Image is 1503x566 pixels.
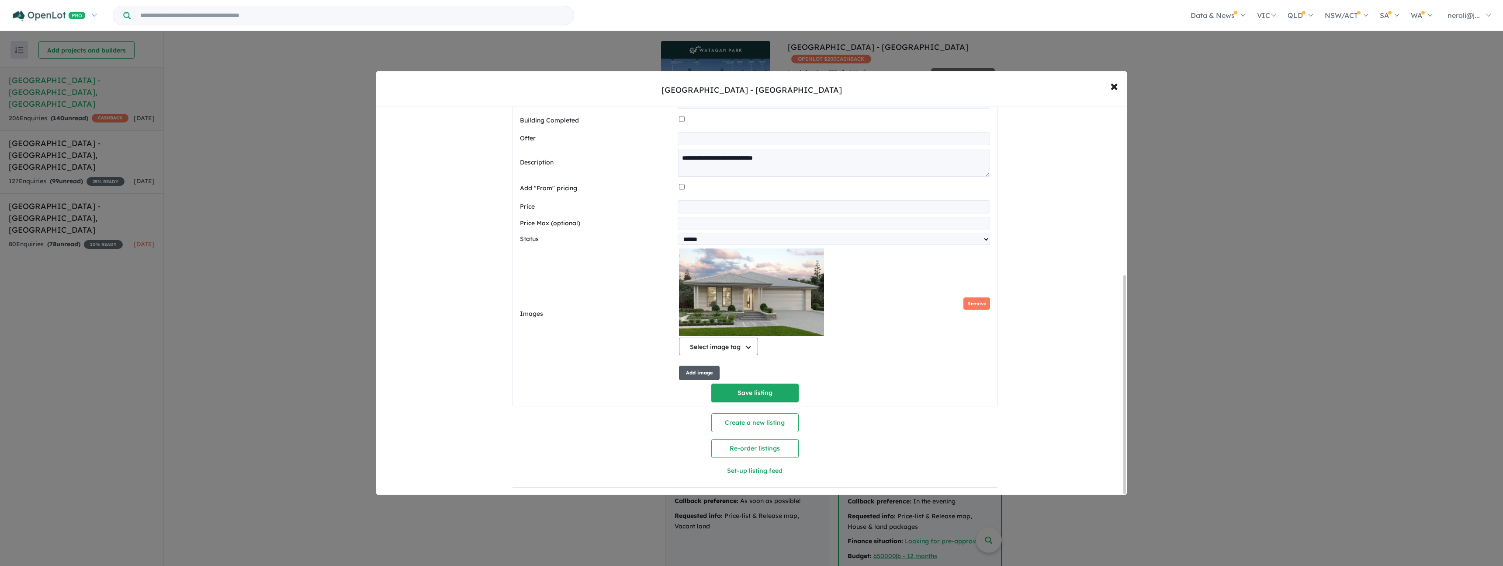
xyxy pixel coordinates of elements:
button: Remove [963,297,990,310]
label: Description [520,157,675,168]
img: Openlot PRO Logo White [13,10,86,21]
label: Building Completed [520,115,675,126]
button: Select image tag [679,338,758,355]
button: Re-order listings [711,439,799,458]
label: Price Max (optional) [520,218,675,229]
button: Save listing [711,384,799,402]
span: neroli@j... [1448,11,1480,20]
img: 2Q== [679,248,824,336]
input: Try estate name, suburb, builder or developer [132,6,572,25]
button: Add image [679,366,720,380]
button: Create a new listing [711,413,799,432]
label: Price [520,202,675,212]
label: Add "From" pricing [520,183,675,194]
label: Offer [520,133,675,144]
label: Images [520,309,675,319]
span: × [1110,76,1118,95]
div: [GEOGRAPHIC_DATA] - [GEOGRAPHIC_DATA] [661,84,842,96]
button: Set-up listing feed [634,461,876,480]
label: Status [520,234,675,245]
